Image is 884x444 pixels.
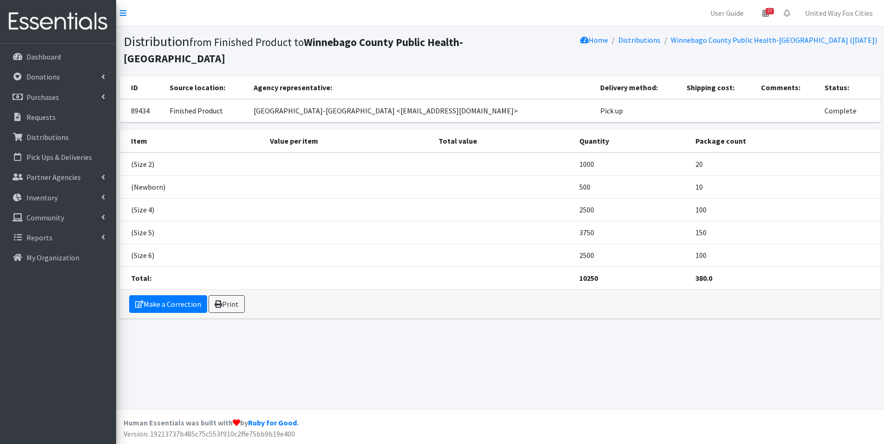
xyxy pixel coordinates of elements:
a: Inventory [4,188,112,207]
a: Make a Correction [129,295,207,313]
a: My Organization [4,248,112,267]
th: Comments: [755,76,819,99]
td: 3750 [574,221,689,244]
a: Winnebago County Public Health-[GEOGRAPHIC_DATA] ([DATE]) [671,35,877,45]
p: Distributions [26,133,69,142]
td: Pick up [595,99,681,122]
td: 20 [690,152,881,176]
a: Donations [4,67,112,86]
a: Dashboard [4,47,112,66]
a: Reports [4,228,112,247]
a: Ruby for Good [248,418,297,427]
p: Dashboard [26,52,61,61]
a: Distributions [4,128,112,146]
p: Pick Ups & Deliveries [26,152,92,162]
td: 100 [690,199,881,221]
th: Agency representative: [248,76,595,99]
td: 150 [690,221,881,244]
p: Purchases [26,93,59,102]
span: 15 [766,8,774,14]
th: Shipping cost: [681,76,755,99]
p: Requests [26,113,56,122]
img: HumanEssentials [4,6,112,37]
a: Print [209,295,245,313]
td: 10 [690,176,881,199]
td: (Size 4) [120,199,265,221]
strong: Human Essentials was built with by . [124,418,299,427]
a: User Guide [703,4,751,22]
th: Item [120,130,265,152]
b: Winnebago County Public Health-[GEOGRAPHIC_DATA] [124,35,463,65]
a: 15 [755,4,776,22]
td: (Newborn) [120,176,265,199]
span: Version: 19213737b485c75c553f910c2ffe75bb9b19e400 [124,429,295,438]
p: Reports [26,233,52,242]
th: ID [120,76,164,99]
th: Package count [690,130,881,152]
a: Home [580,35,608,45]
a: Community [4,208,112,227]
a: Purchases [4,88,112,106]
td: 2500 [574,244,689,267]
td: 89434 [120,99,164,122]
p: My Organization [26,253,79,262]
td: 100 [690,244,881,267]
a: Pick Ups & Deliveries [4,148,112,166]
td: Complete [819,99,880,122]
p: Community [26,213,64,222]
td: (Size 5) [120,221,265,244]
td: 2500 [574,199,689,221]
p: Inventory [26,193,58,202]
td: 1000 [574,152,689,176]
a: Requests [4,108,112,126]
strong: 380.0 [695,273,712,283]
td: 500 [574,176,689,199]
th: Value per item [264,130,433,152]
th: Quantity [574,130,689,152]
th: Source location: [164,76,248,99]
td: (Size 2) [120,152,265,176]
a: Distributions [618,35,661,45]
small: from Finished Product to [124,35,463,65]
td: (Size 6) [120,244,265,267]
h1: Distribution [124,33,497,66]
th: Total value [433,130,574,152]
th: Status: [819,76,880,99]
p: Partner Agencies [26,172,81,182]
td: Finished Product [164,99,248,122]
th: Delivery method: [595,76,681,99]
strong: Total: [131,273,151,283]
a: Partner Agencies [4,168,112,186]
p: Donations [26,72,60,81]
strong: 10250 [579,273,598,283]
a: United Way Fox Cities [798,4,880,22]
td: [GEOGRAPHIC_DATA]-[GEOGRAPHIC_DATA] <[EMAIL_ADDRESS][DOMAIN_NAME]> [248,99,595,122]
